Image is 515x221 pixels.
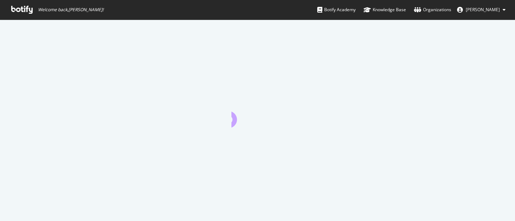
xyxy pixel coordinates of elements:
[466,6,500,13] span: Corinne Tynan
[451,4,511,16] button: [PERSON_NAME]
[317,6,356,13] div: Botify Academy
[364,6,406,13] div: Knowledge Base
[414,6,451,13] div: Organizations
[38,7,104,13] span: Welcome back, [PERSON_NAME] !
[231,101,284,127] div: animation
